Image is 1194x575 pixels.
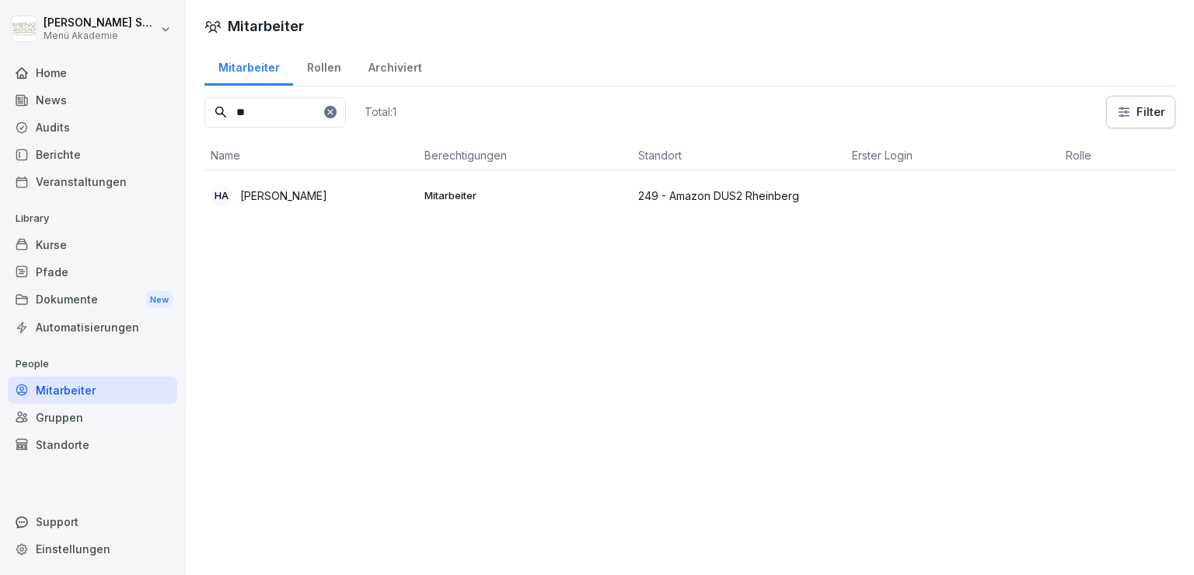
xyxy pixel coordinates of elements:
[8,258,177,286] a: Pfade
[146,291,173,309] div: New
[8,114,177,141] a: Audits
[365,104,396,119] p: Total: 1
[8,314,177,341] a: Automatisierungen
[1107,96,1175,128] button: Filter
[204,46,293,86] a: Mitarbeiter
[8,286,177,314] div: Dokumente
[638,188,840,204] p: 249 - Amazon DUS2 Rheinberg
[8,231,177,258] a: Kurse
[240,188,327,204] p: [PERSON_NAME]
[8,59,177,86] a: Home
[8,508,177,535] div: Support
[8,141,177,168] a: Berichte
[8,352,177,377] p: People
[228,16,304,37] h1: Mitarbeiter
[8,404,177,431] a: Gruppen
[293,46,354,86] a: Rollen
[846,141,1060,170] th: Erster Login
[632,141,846,170] th: Standort
[354,46,435,86] a: Archiviert
[418,141,632,170] th: Berechtigungen
[204,141,418,170] th: Name
[8,86,177,114] a: News
[44,16,157,30] p: [PERSON_NAME] Schepers
[1116,104,1165,120] div: Filter
[211,184,232,206] div: HA
[8,431,177,458] a: Standorte
[8,535,177,563] a: Einstellungen
[8,286,177,314] a: DokumenteNew
[8,206,177,231] p: Library
[424,188,626,202] p: Mitarbeiter
[44,30,157,41] p: Menü Akademie
[8,377,177,404] a: Mitarbeiter
[8,168,177,195] a: Veranstaltungen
